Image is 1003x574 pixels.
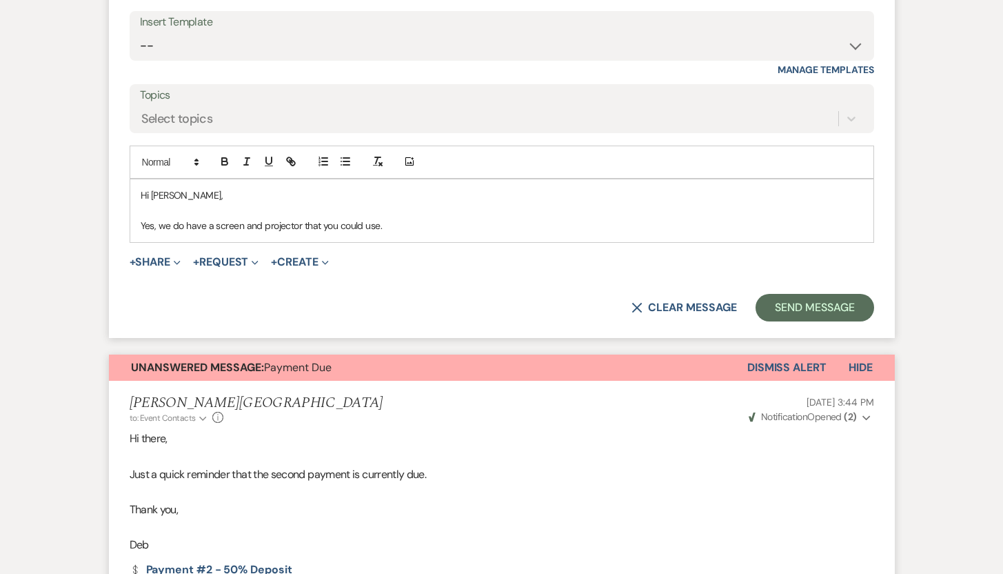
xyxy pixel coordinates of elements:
div: Insert Template [140,12,864,32]
button: Share [130,257,181,268]
span: Opened [749,410,857,423]
button: Dismiss Alert [747,355,827,381]
button: to: Event Contacts [130,412,209,424]
span: Hide [849,360,873,375]
button: Hide [827,355,895,381]
p: Yes, we do have a screen and projector that you could use. [141,218,863,233]
span: + [130,257,136,268]
p: Thank you, [130,501,874,519]
span: Payment Due [131,360,332,375]
a: Manage Templates [778,63,874,76]
h5: [PERSON_NAME][GEOGRAPHIC_DATA] [130,395,383,412]
button: Unanswered Message:Payment Due [109,355,747,381]
p: Hi [PERSON_NAME], [141,188,863,203]
button: Send Message [756,294,873,321]
span: to: Event Contacts [130,413,196,424]
label: Topics [140,86,864,106]
strong: ( 2 ) [844,410,856,423]
button: Request [193,257,259,268]
p: Deb [130,536,874,554]
button: Create [271,257,328,268]
div: Select topics [141,109,213,128]
p: Just a quick reminder that the second payment is currently due. [130,466,874,484]
button: NotificationOpened (2) [747,410,874,424]
span: Notification [761,410,807,423]
button: Clear message [631,302,736,313]
strong: Unanswered Message: [131,360,264,375]
p: Hi there, [130,430,874,448]
span: + [193,257,199,268]
span: + [271,257,277,268]
span: [DATE] 3:44 PM [807,396,873,408]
